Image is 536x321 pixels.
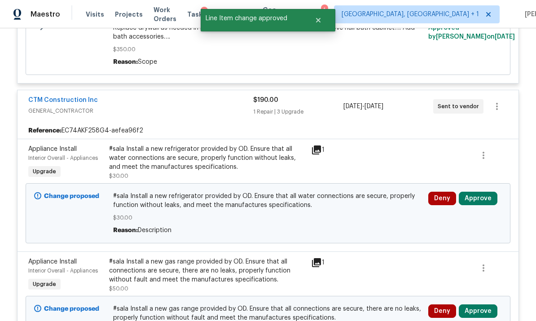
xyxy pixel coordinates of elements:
[86,10,104,19] span: Visits
[28,155,98,161] span: Interior Overall - Appliances
[201,9,303,28] span: Line Item change approved
[459,304,497,318] button: Approve
[253,107,343,116] div: 1 Repair | 3 Upgrade
[113,59,138,65] span: Reason:
[113,227,138,233] span: Reason:
[28,126,62,135] b: Reference:
[343,103,362,110] span: [DATE]
[311,145,346,155] div: 1
[109,286,128,291] span: $50.00
[28,146,77,152] span: Appliance Install
[495,34,515,40] span: [DATE]
[428,192,456,205] button: Deny
[321,5,327,14] div: 4
[109,257,306,284] div: #sala Install a new gas range provided by OD. Ensure that all connections are secure, there are n...
[28,97,98,103] a: CTM Construction Inc
[113,45,423,54] span: $350.00
[44,306,99,312] b: Change proposed
[154,5,176,23] span: Work Orders
[18,123,518,139] div: EC74AKF258G4-aefea96f2
[263,5,306,23] span: Geo Assignments
[44,193,99,199] b: Change proposed
[29,167,60,176] span: Upgrade
[201,7,208,16] div: 1
[342,10,479,19] span: [GEOGRAPHIC_DATA], [GEOGRAPHIC_DATA] + 1
[438,102,483,111] span: Sent to vendor
[28,268,98,273] span: Interior Overall - Appliances
[29,280,60,289] span: Upgrade
[115,10,143,19] span: Projects
[428,304,456,318] button: Deny
[113,23,423,41] span: Replace drywall as needed in bath / laundry due to organic growth…. Remove hall bath cabinet…. Ad...
[113,213,423,222] span: $30.00
[109,173,128,179] span: $30.00
[109,145,306,171] div: #sala Install a new refrigerator provided by OD. Ensure that all water connections are secure, pr...
[138,227,171,233] span: Description
[28,259,77,265] span: Appliance Install
[303,11,333,29] button: Close
[253,97,278,103] span: $190.00
[31,10,60,19] span: Maestro
[113,192,423,210] span: #sala Install a new refrigerator provided by OD. Ensure that all water connections are secure, pr...
[459,192,497,205] button: Approve
[28,106,253,115] span: GENERAL_CONTRACTOR
[343,102,383,111] span: -
[187,11,206,18] span: Tasks
[138,59,157,65] span: Scope
[311,257,346,268] div: 1
[365,103,383,110] span: [DATE]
